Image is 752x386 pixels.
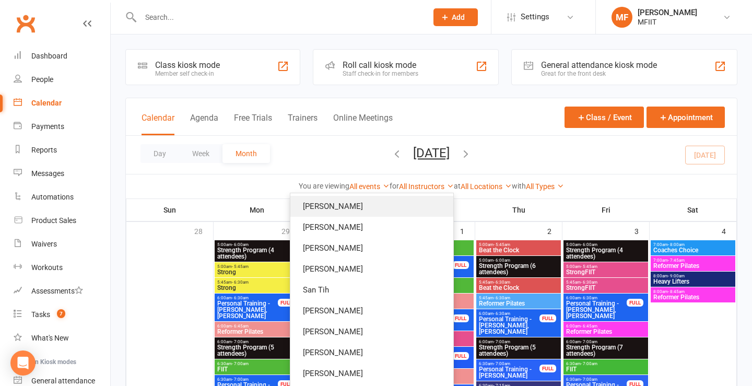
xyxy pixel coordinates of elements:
[217,300,278,319] span: Personal Training - [PERSON_NAME], [PERSON_NAME]
[541,70,657,77] div: Great for the front desk
[638,17,697,27] div: MFIIT
[566,242,646,247] span: 5:00am
[390,182,399,190] strong: for
[566,344,646,357] span: Strength Program (7 attendees)
[638,8,697,17] div: [PERSON_NAME]
[478,258,559,263] span: 5:00am
[566,280,646,285] span: 5:45am
[14,138,110,162] a: Reports
[512,182,526,190] strong: with
[566,329,646,335] span: Reformer Pilates
[452,314,469,322] div: FULL
[494,361,510,366] span: - 7:00am
[281,222,300,239] div: 29
[668,289,685,294] span: - 8:45am
[460,222,475,239] div: 1
[155,60,220,70] div: Class kiosk mode
[290,363,453,384] a: [PERSON_NAME]
[581,242,597,247] span: - 6:00am
[478,242,559,247] span: 5:00am
[494,296,510,300] span: - 6:30am
[140,144,179,163] button: Day
[581,361,597,366] span: - 7:00am
[653,258,733,263] span: 7:00am
[217,366,297,372] span: FIIT
[581,324,597,329] span: - 6:45am
[288,113,318,135] button: Trainers
[581,280,597,285] span: - 6:30am
[232,361,249,366] span: - 7:00am
[217,280,297,285] span: 5:45am
[566,269,646,275] span: StrongFIIT
[31,52,67,60] div: Dashboard
[31,193,74,201] div: Automations
[526,182,564,191] a: All Types
[452,261,469,269] div: FULL
[31,310,50,319] div: Tasks
[14,232,110,256] a: Waivers
[14,91,110,115] a: Calendar
[634,222,649,239] div: 3
[217,344,297,357] span: Strength Program (5 attendees)
[290,279,453,300] a: San Tih
[217,269,297,275] span: Strong
[566,285,646,291] span: StrongFIIT
[14,326,110,350] a: What's New
[494,311,510,316] span: - 6:30am
[566,366,646,372] span: FIIT
[521,5,549,29] span: Settings
[142,113,174,135] button: Calendar
[217,340,297,344] span: 6:00am
[581,377,597,382] span: - 7:00am
[475,199,562,221] th: Thu
[232,264,249,269] span: - 5:45am
[494,280,510,285] span: - 6:30am
[290,259,453,279] a: [PERSON_NAME]
[452,13,465,21] span: Add
[217,361,297,366] span: 6:30am
[653,242,733,247] span: 7:00am
[290,300,453,321] a: [PERSON_NAME]
[232,242,249,247] span: - 6:00am
[155,70,220,77] div: Member self check-in
[31,122,64,131] div: Payments
[547,222,562,239] div: 2
[14,44,110,68] a: Dashboard
[31,146,57,154] div: Reports
[478,366,540,379] span: Personal Training - [PERSON_NAME]
[653,289,733,294] span: 8:00am
[566,296,627,300] span: 6:00am
[653,263,733,269] span: Reformer Pilates
[653,294,733,300] span: Reformer Pilates
[14,115,110,138] a: Payments
[217,242,297,247] span: 5:00am
[217,296,278,300] span: 6:00am
[452,352,469,360] div: FULL
[290,238,453,259] a: [PERSON_NAME]
[494,242,510,247] span: - 5:45am
[478,361,540,366] span: 6:30am
[222,144,270,163] button: Month
[14,256,110,279] a: Workouts
[566,361,646,366] span: 6:30am
[31,240,57,248] div: Waivers
[566,324,646,329] span: 6:00am
[31,377,95,385] div: General attendance
[399,182,454,191] a: All Instructors
[299,182,349,190] strong: You are viewing
[14,68,110,91] a: People
[581,296,597,300] span: - 6:30am
[217,285,297,291] span: Strong
[232,296,249,300] span: - 6:30am
[31,334,69,342] div: What's New
[722,222,736,239] div: 4
[31,99,62,107] div: Calendar
[217,247,297,260] span: Strength Program (4 attendees)
[10,350,36,376] div: Open Intercom Messenger
[541,60,657,70] div: General attendance kiosk mode
[232,377,249,382] span: - 7:00am
[137,10,420,25] input: Search...
[31,169,64,178] div: Messages
[31,75,53,84] div: People
[179,144,222,163] button: Week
